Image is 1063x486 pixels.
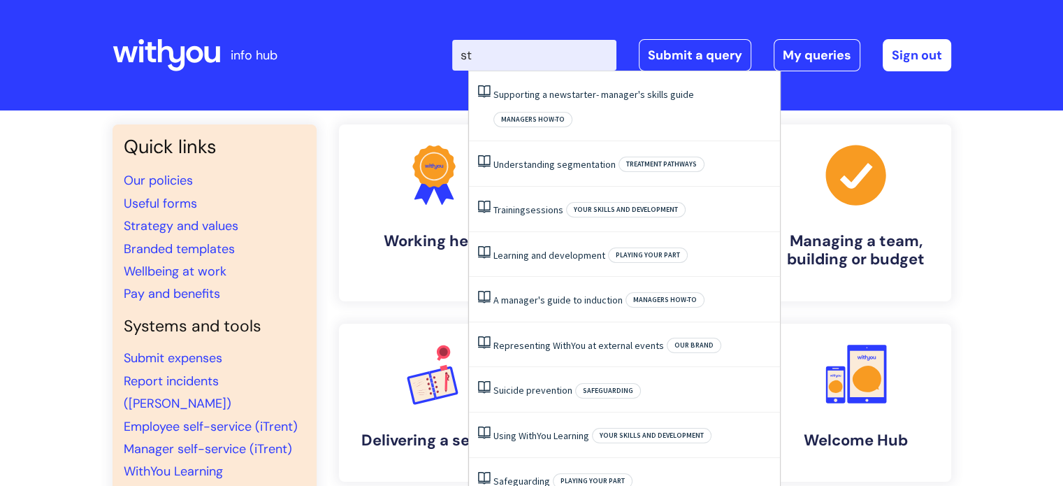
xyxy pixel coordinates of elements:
[350,431,518,450] h4: Delivering a service
[493,112,572,127] span: Managers how-to
[625,292,704,308] span: Managers how-to
[639,39,751,71] a: Submit a query
[493,203,526,216] span: Training
[339,124,529,301] a: Working here
[231,44,277,66] p: info hub
[772,431,940,450] h4: Welcome Hub
[493,249,605,262] a: Learning and development
[761,324,951,482] a: Welcome Hub
[124,241,235,257] a: Branded templates
[124,136,305,158] h3: Quick links
[350,232,518,250] h4: Working here
[667,338,721,353] span: Our brand
[124,317,305,336] h4: Systems and tools
[493,158,616,171] a: Understanding segmentation
[124,441,292,457] a: Manager self-service (iTrent)
[619,157,704,172] span: Treatment pathways
[452,40,616,71] input: Search
[575,383,641,399] span: Safeguarding
[772,232,940,269] h4: Managing a team, building or budget
[567,88,596,101] span: starter
[566,202,686,217] span: Your skills and development
[592,428,711,443] span: Your skills and development
[761,124,951,301] a: Managing a team, building or budget
[493,384,572,396] a: Suicide prevention
[493,203,563,216] a: Trainingsessions
[608,248,688,263] span: Playing your part
[124,350,222,366] a: Submit expenses
[452,39,951,71] div: | -
[493,429,589,442] a: Using WithYou Learning
[124,172,193,189] a: Our policies
[124,373,231,412] a: Report incidents ([PERSON_NAME])
[493,294,623,306] a: A manager's guide to induction
[493,339,664,352] a: Representing WithYou at external events
[339,324,529,482] a: Delivering a service
[124,463,223,480] a: WithYou Learning
[124,263,226,280] a: Wellbeing at work
[883,39,951,71] a: Sign out
[124,217,238,234] a: Strategy and values
[493,88,694,101] a: Supporting a newstarter- manager's skills guide
[124,285,220,302] a: Pay and benefits
[774,39,860,71] a: My queries
[124,195,197,212] a: Useful forms
[124,418,298,435] a: Employee self-service (iTrent)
